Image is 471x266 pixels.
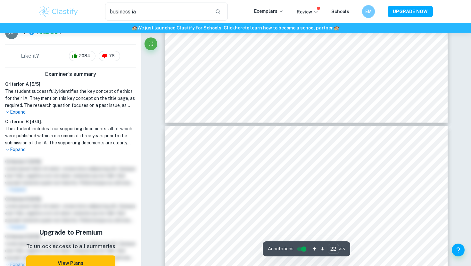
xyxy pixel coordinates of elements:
h1: The student includes four supporting documents, all of which were published within a maximum of t... [5,125,136,146]
h1: The student successfully identifies the key concept of ethics for their IA. They mention this key... [5,88,136,109]
p: Expand [5,109,136,116]
p: Exemplars [254,8,284,15]
button: Fullscreen [145,37,157,50]
h6: Criterion B [ 4 / 4 ]: [5,118,136,125]
span: 🏫 [334,25,339,30]
button: Breakdown [38,30,60,36]
span: 🏫 [132,25,137,30]
a: here [235,25,245,30]
h6: We just launched Clastify for Schools. Click to learn how to become a school partner. [1,24,470,31]
button: Help and Feedback [452,244,465,256]
button: UPGRADE NOW [388,6,433,17]
h6: EM [365,8,372,15]
p: 7 [23,29,26,36]
h6: Criterion A [ 5 / 5 ]: [5,81,136,88]
h6: Like it? [21,52,39,60]
h6: Examiner's summary [3,70,139,78]
span: 2084 [76,53,94,59]
p: To unlock access to all summaries [26,242,115,251]
a: Schools [331,9,349,14]
div: 2084 [69,51,95,61]
span: 76 [105,53,118,59]
span: / 25 [339,246,345,252]
span: Annotations [268,246,293,252]
div: 76 [99,51,120,61]
p: Review [297,8,318,15]
p: Expand [5,146,136,153]
img: Clastify logo [38,5,79,18]
button: EM [362,5,375,18]
input: Search for any exemplars... [105,3,210,20]
h5: Upgrade to Premium [26,228,115,237]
